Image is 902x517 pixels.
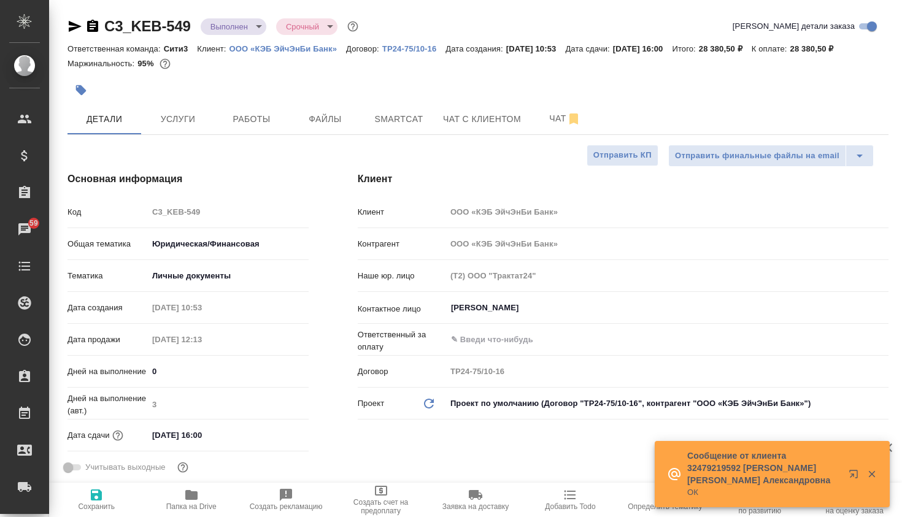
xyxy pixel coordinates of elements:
[222,112,281,127] span: Работы
[668,145,846,167] button: Отправить финальные файлы на email
[229,43,347,53] a: ООО «КЭБ ЭйчЭнБи Банк»
[201,18,266,35] div: Выполнен
[148,426,255,444] input: ✎ Введи что-нибудь
[752,44,790,53] p: К оплате:
[148,299,255,316] input: Пустое поле
[358,206,446,218] p: Клиент
[443,112,521,127] span: Чат с клиентом
[75,112,134,127] span: Детали
[358,329,446,353] p: Ответственный за оплату
[882,339,884,341] button: Open
[148,112,207,127] span: Услуги
[566,112,581,126] svg: Отписаться
[545,502,595,511] span: Добавить Todo
[428,483,523,517] button: Заявка на доставку
[137,59,156,68] p: 95%
[446,393,889,414] div: Проект по умолчанию (Договор "ТР24-75/10-16", контрагент "ООО «КЭБ ЭйчЭнБи Банк»")
[358,366,446,378] p: Договор
[148,234,309,255] div: Юридическая/Финансовая
[78,502,115,511] span: Сохранить
[442,502,509,511] span: Заявка на доставку
[164,44,198,53] p: Сити3
[687,450,841,486] p: Сообщение от клиента 32479219592 [PERSON_NAME] [PERSON_NAME] Александровна
[282,21,323,32] button: Срочный
[668,145,874,167] div: split button
[67,238,148,250] p: Общая тематика
[148,203,309,221] input: Пустое поле
[593,148,652,163] span: Отправить КП
[67,429,110,442] p: Дата сдачи
[207,21,252,32] button: Выполнен
[333,483,428,517] button: Создать счет на предоплату
[587,145,658,166] button: Отправить КП
[675,149,839,163] span: Отправить финальные файлы на email
[166,502,217,511] span: Папка на Drive
[239,483,333,517] button: Создать рекламацию
[446,235,889,253] input: Пустое поле
[345,18,361,34] button: Доп статусы указывают на важность/срочность заказа
[672,44,698,53] p: Итого:
[148,362,309,380] input: ✎ Введи что-нибудь
[67,59,137,68] p: Маржинальность:
[67,206,148,218] p: Код
[445,44,506,53] p: Дата создания:
[358,303,446,315] p: Контактное лицо
[446,203,889,221] input: Пустое поле
[382,43,446,53] a: ТР24-75/10-16
[67,19,82,34] button: Скопировать ссылку для ЯМессенджера
[110,427,126,443] button: Если добавить услуги и заполнить их объемом, то дата рассчитается автоматически
[144,483,238,517] button: Папка на Drive
[49,483,144,517] button: Сохранить
[841,462,871,491] button: Открыть в новой вкладке
[506,44,566,53] p: [DATE] 10:53
[450,332,844,347] input: ✎ Введи что-нибудь
[67,77,94,104] button: Добавить тэг
[790,44,843,53] p: 28 380,50 ₽
[296,112,355,127] span: Файлы
[67,172,309,186] h4: Основная информация
[699,44,752,53] p: 28 380,50 ₽
[67,302,148,314] p: Дата создания
[276,18,337,35] div: Выполнен
[733,20,855,33] span: [PERSON_NAME] детали заказа
[3,214,46,245] a: 59
[67,393,148,417] p: Дней на выполнение (авт.)
[523,483,617,517] button: Добавить Todo
[618,483,712,517] button: Определить тематику
[85,461,166,473] span: Учитывать выходные
[148,396,309,413] input: Пустое поле
[358,397,385,410] p: Проект
[369,112,428,127] span: Smartcat
[613,44,673,53] p: [DATE] 16:00
[358,238,446,250] p: Контрагент
[250,502,323,511] span: Создать рекламацию
[687,486,841,499] p: ОК
[104,18,191,34] a: C3_KEB-549
[148,331,255,348] input: Пустое поле
[67,334,148,346] p: Дата продажи
[358,270,446,282] p: Наше юр. лицо
[346,44,382,53] p: Договор:
[67,366,148,378] p: Дней на выполнение
[882,307,884,309] button: Open
[341,498,420,515] span: Создать счет на предоплату
[22,217,45,229] span: 59
[446,362,889,380] input: Пустое поле
[859,469,884,480] button: Закрыть
[628,502,702,511] span: Определить тематику
[536,111,595,126] span: Чат
[175,459,191,475] button: Выбери, если сб и вс нужно считать рабочими днями для выполнения заказа.
[67,270,148,282] p: Тематика
[358,172,889,186] h4: Клиент
[382,44,446,53] p: ТР24-75/10-16
[446,267,889,285] input: Пустое поле
[229,44,347,53] p: ООО «КЭБ ЭйчЭнБи Банк»
[67,44,164,53] p: Ответственная команда:
[197,44,229,53] p: Клиент:
[85,19,100,34] button: Скопировать ссылку
[565,44,612,53] p: Дата сдачи:
[148,266,309,286] div: Личные документы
